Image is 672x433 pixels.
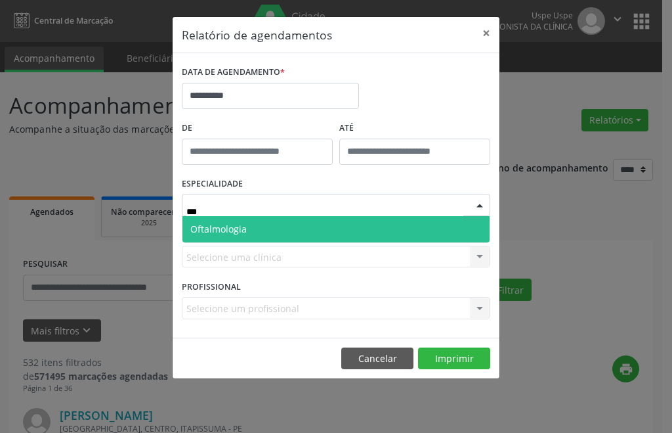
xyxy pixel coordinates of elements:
[418,348,490,370] button: Imprimir
[182,277,241,297] label: PROFISSIONAL
[341,348,413,370] button: Cancelar
[339,118,490,139] label: ATÉ
[190,223,247,235] span: Oftalmologia
[473,17,499,49] button: Close
[182,174,243,194] label: ESPECIALIDADE
[182,118,333,139] label: De
[182,62,285,83] label: DATA DE AGENDAMENTO
[182,26,332,43] h5: Relatório de agendamentos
